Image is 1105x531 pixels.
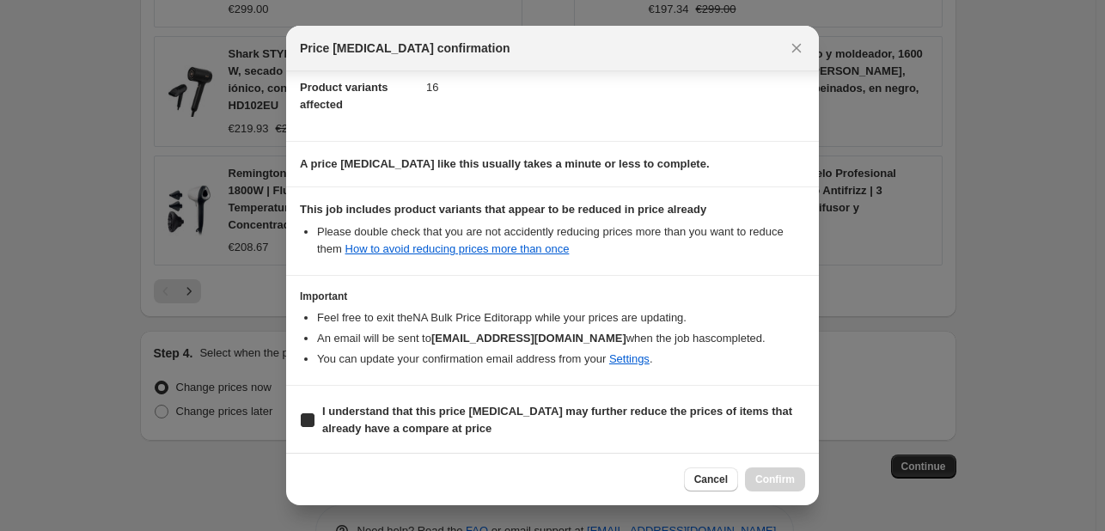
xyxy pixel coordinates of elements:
button: Cancel [684,467,738,491]
li: An email will be sent to when the job has completed . [317,330,805,347]
h3: Important [300,290,805,303]
button: Close [784,36,809,60]
b: This job includes product variants that appear to be reduced in price already [300,203,706,216]
b: [EMAIL_ADDRESS][DOMAIN_NAME] [431,332,626,345]
b: A price [MEDICAL_DATA] like this usually takes a minute or less to complete. [300,157,710,170]
li: Please double check that you are not accidently reducing prices more than you want to reduce them [317,223,805,258]
a: Settings [609,352,650,365]
dd: 16 [426,64,805,110]
b: I understand that this price [MEDICAL_DATA] may further reduce the prices of items that already h... [322,405,792,435]
a: How to avoid reducing prices more than once [345,242,570,255]
li: Feel free to exit the NA Bulk Price Editor app while your prices are updating. [317,309,805,327]
li: You can update your confirmation email address from your . [317,351,805,368]
span: Price [MEDICAL_DATA] confirmation [300,40,510,57]
span: Product variants affected [300,81,388,111]
span: Cancel [694,473,728,486]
